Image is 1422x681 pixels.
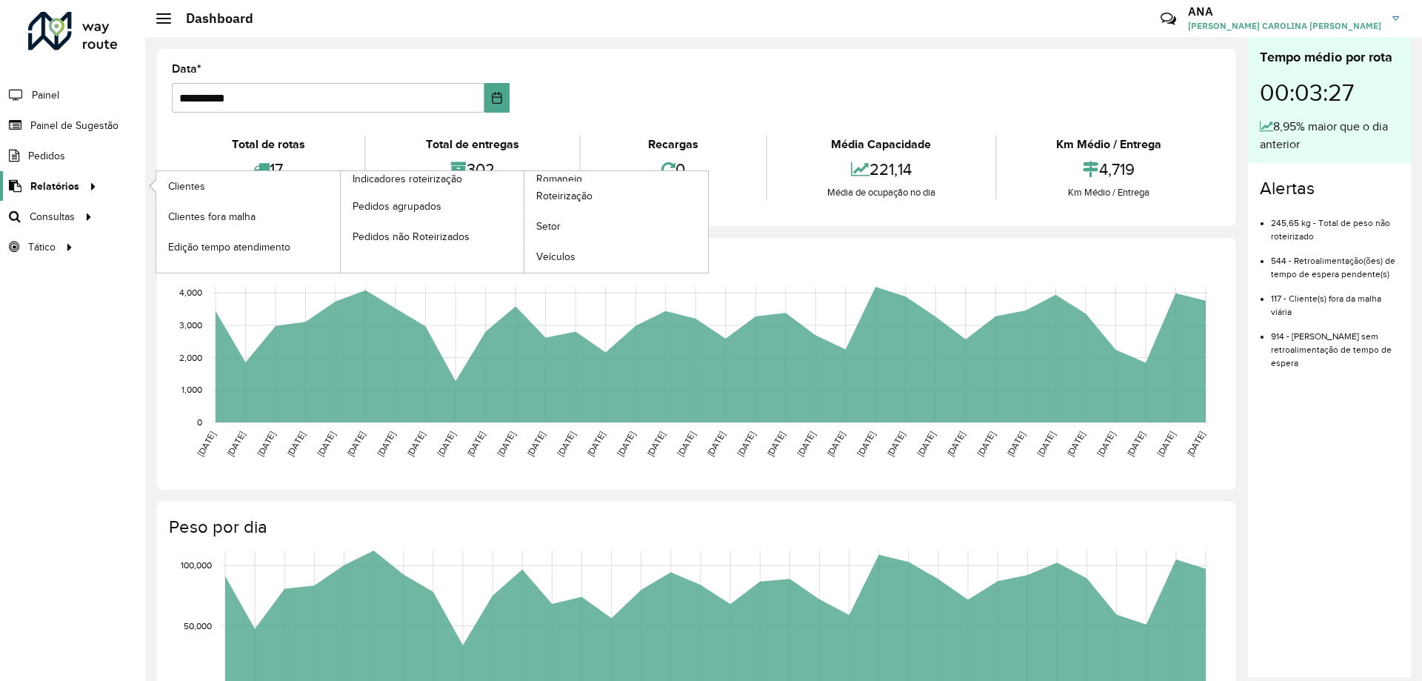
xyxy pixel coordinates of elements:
span: Clientes [168,179,205,194]
text: [DATE] [525,430,547,458]
text: [DATE] [1095,430,1117,458]
text: [DATE] [1155,430,1177,458]
span: Setor [536,219,561,234]
text: [DATE] [1185,430,1206,458]
span: Pedidos não Roteirizados [353,229,470,245]
div: 0 [584,153,762,185]
div: 302 [370,153,575,185]
div: Km Médio / Entrega [1001,185,1218,200]
text: 50,000 [184,621,212,631]
a: Clientes [156,171,340,201]
li: 544 - Retroalimentação(ões) de tempo de espera pendente(s) [1271,243,1399,281]
div: Km Médio / Entrega [1001,136,1218,153]
span: Pedidos [28,148,65,164]
text: [DATE] [435,430,457,458]
text: [DATE] [256,430,277,458]
text: 3,000 [179,320,202,330]
div: 4,719 [1001,153,1218,185]
a: Pedidos não Roteirizados [341,222,524,251]
span: Pedidos agrupados [353,199,441,214]
text: [DATE] [885,430,907,458]
span: [PERSON_NAME] CAROLINA [PERSON_NAME] [1188,19,1381,33]
div: Média Capacidade [771,136,991,153]
text: 4,000 [179,288,202,297]
span: Roteirização [536,188,592,204]
label: Data [172,60,201,78]
text: [DATE] [285,430,307,458]
text: 0 [197,417,202,427]
div: Total de entregas [370,136,575,153]
div: Total de rotas [176,136,361,153]
text: [DATE] [975,430,997,458]
text: [DATE] [495,430,517,458]
span: Edição tempo atendimento [168,239,290,255]
span: Tático [28,239,56,255]
text: [DATE] [825,430,847,458]
button: Choose Date [484,83,510,113]
text: [DATE] [555,430,577,458]
li: 245,65 kg - Total de peso não roteirizado [1271,205,1399,243]
text: [DATE] [316,430,337,458]
li: 117 - Cliente(s) fora da malha viária [1271,281,1399,319]
span: Romaneio [536,171,582,187]
h2: Dashboard [171,10,253,27]
span: Consultas [30,209,75,225]
text: [DATE] [855,430,877,458]
text: 2,000 [179,353,202,362]
div: 00:03:27 [1260,67,1399,118]
text: [DATE] [645,430,667,458]
span: Painel [32,87,59,103]
text: [DATE] [765,430,787,458]
h4: Peso por dia [169,516,1221,538]
span: Relatórios [30,179,79,194]
h4: Alertas [1260,178,1399,199]
text: [DATE] [675,430,697,458]
span: Clientes fora malha [168,209,256,225]
a: Edição tempo atendimento [156,232,340,262]
span: Veículos [536,249,575,265]
a: Indicadores roteirização [156,171,524,273]
text: [DATE] [615,430,637,458]
a: Pedidos agrupados [341,191,524,221]
a: Roteirização [524,182,708,211]
a: Setor [524,212,708,242]
text: [DATE] [1035,430,1057,458]
text: [DATE] [196,430,217,458]
text: [DATE] [465,430,487,458]
text: 100,000 [181,561,212,571]
span: Indicadores roteirização [353,171,462,187]
a: Veículos [524,242,708,272]
div: 17 [176,153,361,185]
div: Tempo médio por rota [1260,47,1399,67]
text: [DATE] [915,430,937,458]
span: Painel de Sugestão [30,118,118,133]
text: [DATE] [795,430,817,458]
text: [DATE] [735,430,757,458]
text: [DATE] [585,430,607,458]
h3: ANA [1188,4,1381,19]
a: Romaneio [341,171,709,273]
text: [DATE] [1005,430,1027,458]
div: 8,95% maior que o dia anterior [1260,118,1399,153]
div: 221,14 [771,153,991,185]
a: Contato Rápido [1152,3,1184,35]
div: Recargas [584,136,762,153]
text: [DATE] [375,430,397,458]
text: [DATE] [705,430,727,458]
a: Clientes fora malha [156,202,340,231]
text: [DATE] [345,430,367,458]
text: [DATE] [405,430,427,458]
div: Média de ocupação no dia [771,185,991,200]
text: [DATE] [1125,430,1146,458]
text: [DATE] [1065,430,1086,458]
text: [DATE] [225,430,247,458]
text: [DATE] [945,430,967,458]
text: 1,000 [181,385,202,394]
li: 914 - [PERSON_NAME] sem retroalimentação de tempo de espera [1271,319,1399,370]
